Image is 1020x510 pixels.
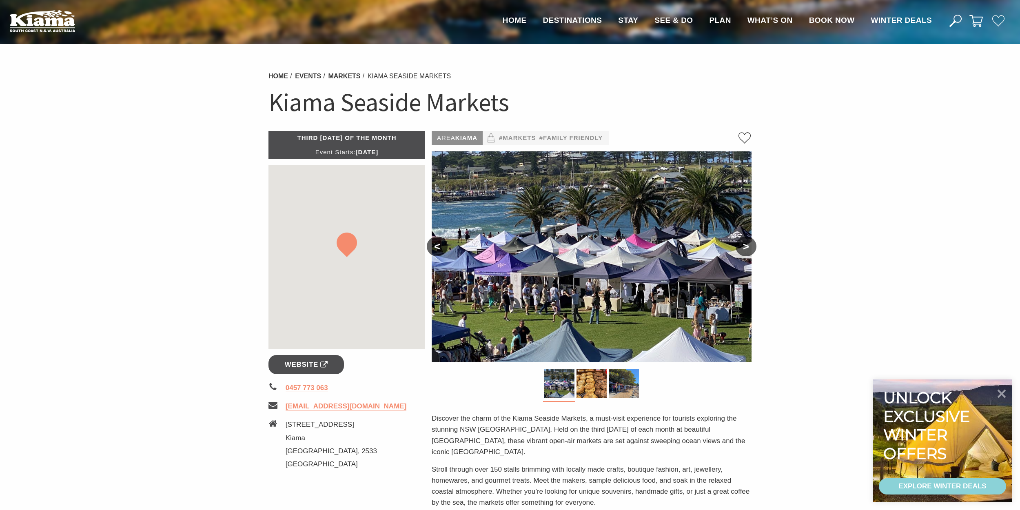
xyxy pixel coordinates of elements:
div: Unlock exclusive winter offers [883,388,973,463]
img: Kiama Seaside Market [432,151,752,362]
p: Kiama [432,131,483,145]
a: Website [268,355,344,374]
p: Third [DATE] of the Month [268,131,425,145]
span: Home [503,16,527,24]
li: [GEOGRAPHIC_DATA], 2533 [286,446,377,457]
a: Events [295,73,321,80]
img: Kiama Logo [10,10,75,32]
li: [GEOGRAPHIC_DATA] [286,459,377,470]
span: What’s On [747,16,793,24]
button: > [736,237,756,256]
a: Markets [328,73,360,80]
img: Market ptoduce [577,369,607,398]
nav: Main Menu [494,14,940,28]
li: Kiama Seaside Markets [368,71,451,82]
p: Discover the charm of the Kiama Seaside Markets, a must-visit experience for tourists exploring t... [432,413,752,457]
span: See & Do [654,16,693,24]
p: Stroll through over 150 stalls brimming with locally made crafts, boutique fashion, art, jeweller... [432,464,752,508]
li: Kiama [286,432,377,443]
span: Event Starts: [315,149,356,155]
a: #Markets [499,133,536,143]
h1: Kiama Seaside Markets [268,86,752,119]
span: Destinations [543,16,602,24]
button: < [427,237,448,256]
span: Plan [709,16,731,24]
p: [DATE] [268,145,425,159]
li: [STREET_ADDRESS] [286,419,377,430]
a: #Family Friendly [539,133,603,143]
div: EXPLORE WINTER DEALS [898,478,986,494]
a: [EMAIL_ADDRESS][DOMAIN_NAME] [286,402,407,410]
a: Home [268,73,288,80]
a: 0457 773 063 [286,384,328,392]
img: Kiama Seaside Market [544,369,574,398]
a: EXPLORE WINTER DEALS [879,478,1006,494]
img: market photo [609,369,639,398]
span: Website [285,359,328,370]
span: Book now [809,16,855,24]
span: Winter Deals [871,16,932,24]
span: Stay [618,16,638,24]
span: Area [437,134,455,141]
